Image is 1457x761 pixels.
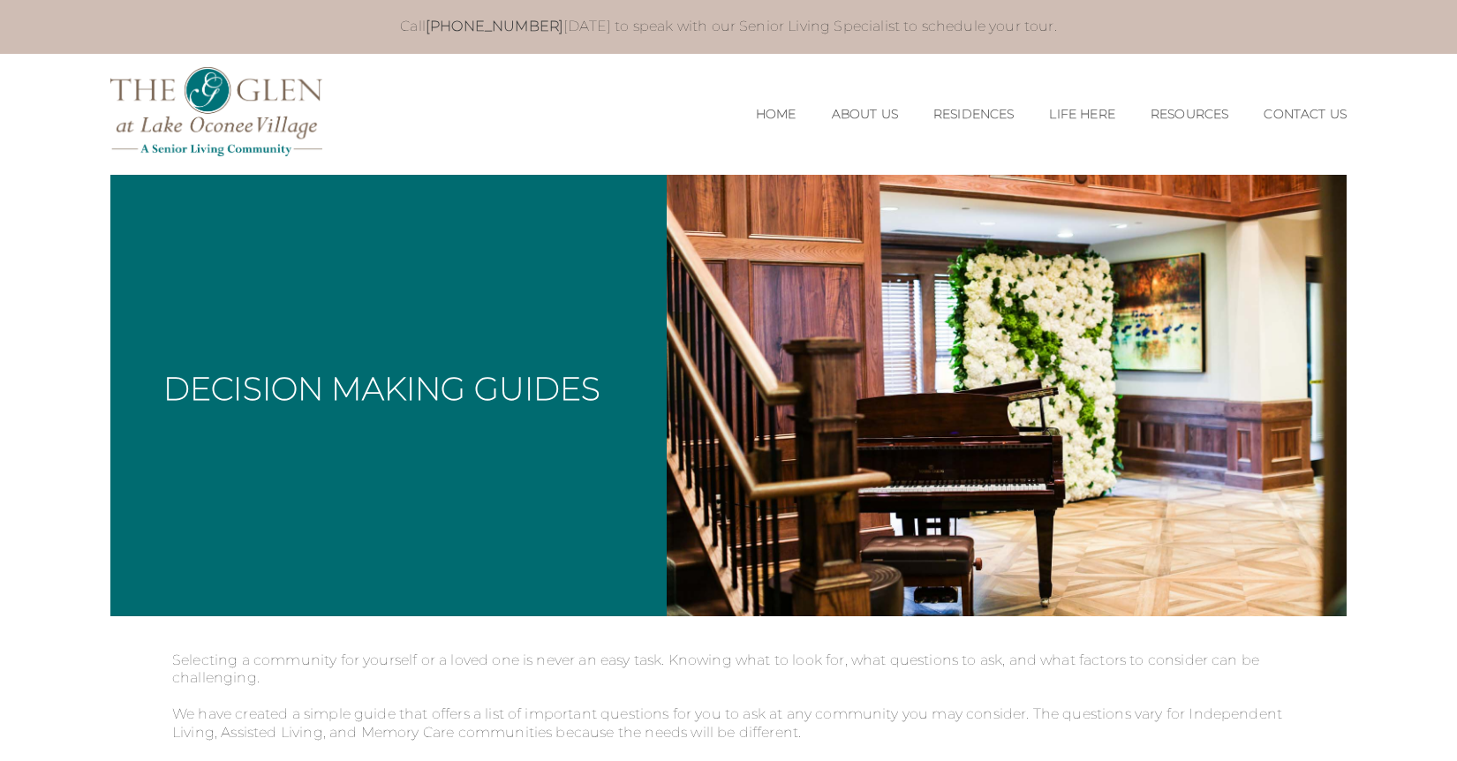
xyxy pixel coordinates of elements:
a: Contact Us [1264,107,1347,122]
h2: Decision Making Guides [163,373,601,404]
p: Selecting a community for yourself or a loved one is never an easy task. Knowing what to look for... [172,652,1285,706]
a: Life Here [1049,107,1114,122]
a: [PHONE_NUMBER] [426,18,563,34]
a: Home [756,107,796,122]
img: The Glen Lake Oconee Home [110,67,322,156]
p: We have created a simple guide that offers a list of important questions for you to ask at any co... [172,705,1285,760]
a: Residences [933,107,1015,122]
a: Resources [1151,107,1228,122]
p: Call [DATE] to speak with our Senior Living Specialist to schedule your tour. [128,18,1329,36]
a: About Us [832,107,898,122]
